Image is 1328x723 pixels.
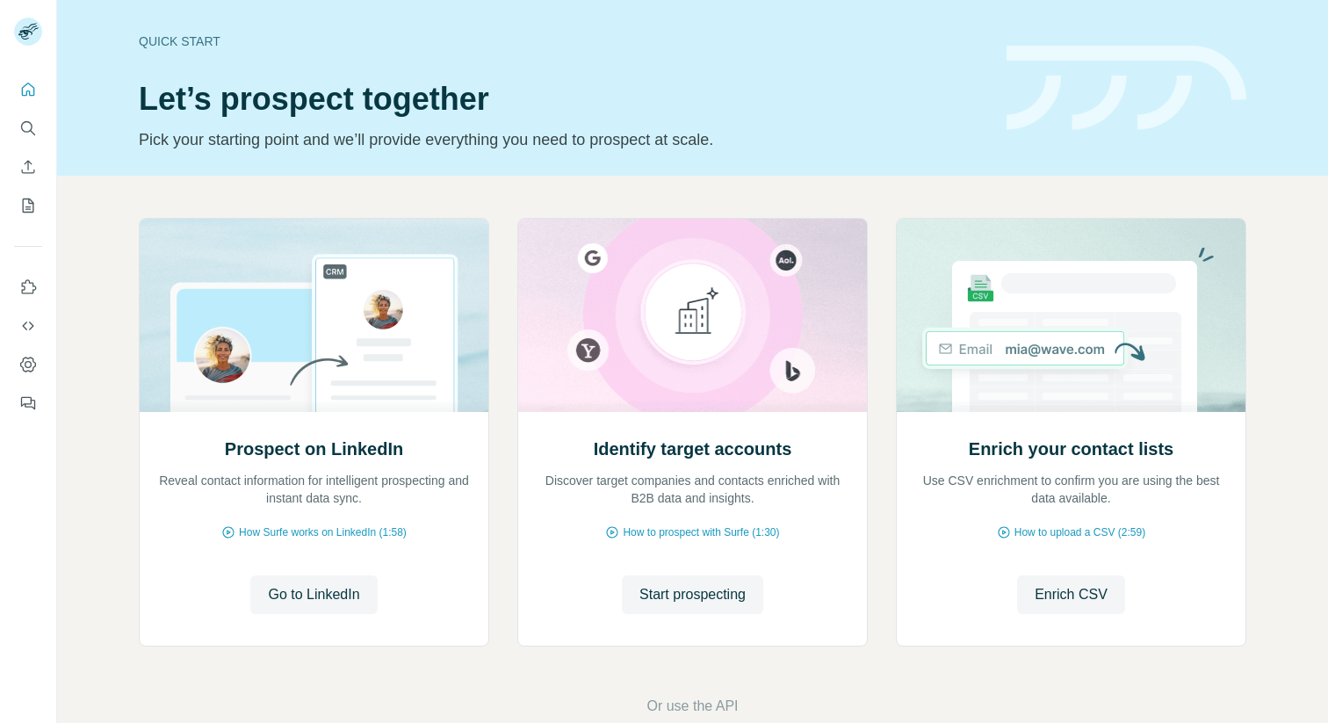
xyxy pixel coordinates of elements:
button: Search [14,112,42,144]
img: Enrich your contact lists [896,219,1246,412]
h2: Enrich your contact lists [969,437,1173,461]
button: Dashboard [14,349,42,380]
img: banner [1007,46,1246,131]
span: How to prospect with Surfe (1:30) [623,524,779,540]
img: Identify target accounts [517,219,868,412]
p: Discover target companies and contacts enriched with B2B data and insights. [536,472,849,507]
p: Use CSV enrichment to confirm you are using the best data available. [914,472,1228,507]
span: How to upload a CSV (2:59) [1014,524,1145,540]
button: Enrich CSV [1017,575,1125,614]
button: Or use the API [646,696,738,717]
p: Reveal contact information for intelligent prospecting and instant data sync. [157,472,471,507]
h2: Prospect on LinkedIn [225,437,403,461]
button: Enrich CSV [14,151,42,183]
button: Feedback [14,387,42,419]
div: Quick start [139,33,985,50]
img: Prospect on LinkedIn [139,219,489,412]
span: Go to LinkedIn [268,584,359,605]
span: Start prospecting [639,584,746,605]
p: Pick your starting point and we’ll provide everything you need to prospect at scale. [139,127,985,152]
h1: Let’s prospect together [139,82,985,117]
button: My lists [14,190,42,221]
span: Enrich CSV [1035,584,1108,605]
button: Go to LinkedIn [250,575,377,614]
button: Quick start [14,74,42,105]
button: Start prospecting [622,575,763,614]
button: Use Surfe API [14,310,42,342]
button: Use Surfe on LinkedIn [14,271,42,303]
span: How Surfe works on LinkedIn (1:58) [239,524,407,540]
h2: Identify target accounts [594,437,792,461]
